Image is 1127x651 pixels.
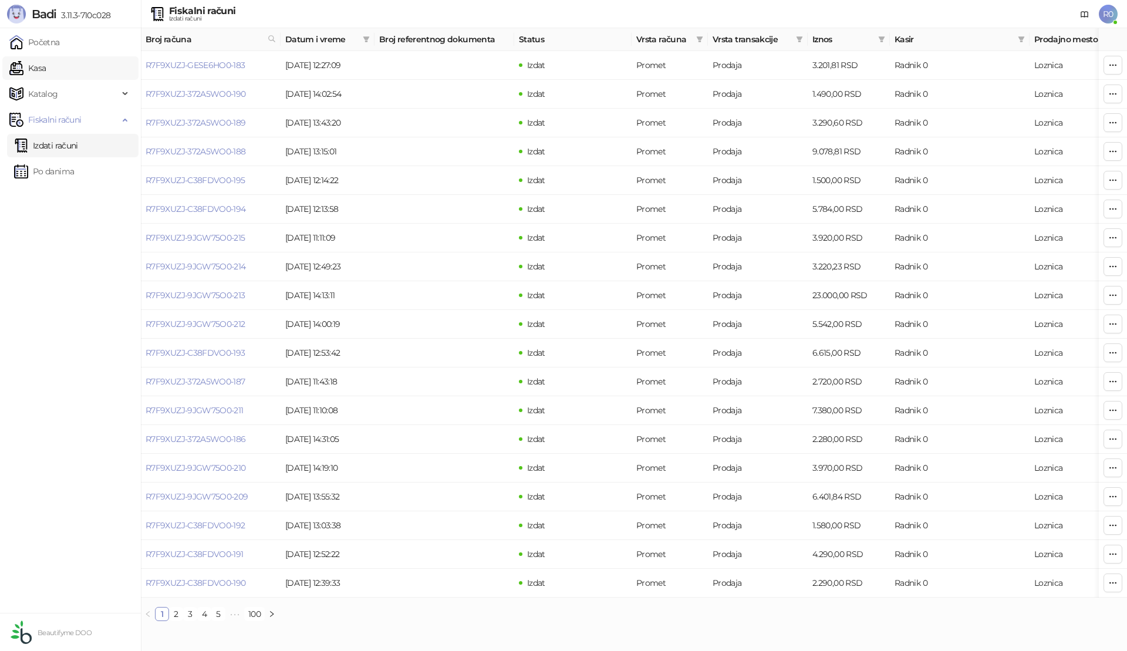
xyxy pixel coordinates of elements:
td: Radnik 0 [890,339,1030,367]
td: [DATE] 11:43:18 [281,367,374,396]
a: 3 [184,608,197,620]
td: 5.784,00 RSD [808,195,890,224]
td: Prodaja [708,425,808,454]
td: Prodaja [708,367,808,396]
span: Izdat [527,491,545,502]
button: left [141,607,155,621]
span: left [144,610,151,618]
td: 5.542,00 RSD [808,310,890,339]
small: Beautifyme DOO [38,629,92,637]
span: Izdat [527,204,545,214]
a: R7F9XUZJ-C38FDVO0-190 [146,578,246,588]
td: 3.220,23 RSD [808,252,890,281]
td: [DATE] 14:02:54 [281,80,374,109]
a: 4 [198,608,211,620]
a: Početna [9,31,60,54]
td: [DATE] 13:55:32 [281,483,374,511]
td: Prodaja [708,281,808,310]
span: filter [796,36,803,43]
span: filter [878,36,885,43]
li: 2 [169,607,183,621]
td: Prodaja [708,310,808,339]
span: Datum i vreme [285,33,358,46]
td: Radnik 0 [890,454,1030,483]
td: Promet [632,109,708,137]
th: Status [514,28,632,51]
td: Radnik 0 [890,310,1030,339]
a: 1 [156,608,168,620]
div: Izdati računi [169,16,235,22]
td: R7F9XUZJ-372A5WO0-190 [141,80,281,109]
td: [DATE] 12:14:22 [281,166,374,195]
td: 7.380,00 RSD [808,396,890,425]
span: Izdat [527,117,545,128]
div: Fiskalni računi [169,6,235,16]
td: Radnik 0 [890,367,1030,396]
li: Sledeća strana [265,607,279,621]
a: Dokumentacija [1075,5,1094,23]
li: 100 [244,607,265,621]
span: Broj računa [146,33,263,46]
span: filter [694,31,706,48]
td: [DATE] 14:19:10 [281,454,374,483]
span: Izdat [527,232,545,243]
td: [DATE] 13:43:20 [281,109,374,137]
span: Izdat [527,376,545,387]
td: Prodaja [708,137,808,166]
td: Promet [632,310,708,339]
a: R7F9XUZJ-9JGW75O0-212 [146,319,245,329]
a: R7F9XUZJ-9JGW75O0-213 [146,290,245,301]
th: Broj referentnog dokumenta [374,28,514,51]
button: right [265,607,279,621]
li: 5 [211,607,225,621]
td: R7F9XUZJ-372A5WO0-187 [141,367,281,396]
span: Katalog [28,82,58,106]
td: Prodaja [708,511,808,540]
td: Prodaja [708,224,808,252]
th: Kasir [890,28,1030,51]
td: Promet [632,396,708,425]
span: filter [876,31,888,48]
span: Izdat [527,434,545,444]
td: Promet [632,339,708,367]
a: R7F9XUZJ-C38FDVO0-195 [146,175,245,185]
td: 3.201,81 RSD [808,51,890,80]
a: R7F9XUZJ-9JGW75O0-214 [146,261,246,272]
span: filter [794,31,805,48]
td: Radnik 0 [890,51,1030,80]
td: Prodaja [708,166,808,195]
a: R7F9XUZJ-C38FDVO0-191 [146,549,244,559]
td: Prodaja [708,569,808,598]
td: R7F9XUZJ-GESE6HO0-183 [141,51,281,80]
td: Prodaja [708,80,808,109]
span: Izdat [527,520,545,531]
td: Radnik 0 [890,80,1030,109]
td: Promet [632,166,708,195]
a: Po danima [14,160,74,183]
li: 1 [155,607,169,621]
td: R7F9XUZJ-9JGW75O0-211 [141,396,281,425]
td: 9.078,81 RSD [808,137,890,166]
a: 5 [212,608,225,620]
td: 1.580,00 RSD [808,511,890,540]
td: [DATE] 13:03:38 [281,511,374,540]
span: Iznos [812,33,873,46]
a: R7F9XUZJ-372A5WO0-189 [146,117,246,128]
td: Promet [632,137,708,166]
td: Prodaja [708,483,808,511]
td: Prodaja [708,109,808,137]
td: [DATE] 11:11:09 [281,224,374,252]
td: Radnik 0 [890,166,1030,195]
td: R7F9XUZJ-372A5WO0-188 [141,137,281,166]
td: Prodaja [708,195,808,224]
td: 1.500,00 RSD [808,166,890,195]
img: 64x64-companyLogo-432ed541-86f2-4000-a6d6-137676e77c9d.png [9,620,33,644]
span: ••• [225,607,244,621]
span: Izdat [527,89,545,99]
td: Radnik 0 [890,224,1030,252]
td: R7F9XUZJ-372A5WO0-189 [141,109,281,137]
span: Izdat [527,175,545,185]
span: filter [360,31,372,48]
td: [DATE] 13:15:01 [281,137,374,166]
a: R7F9XUZJ-GESE6HO0-183 [146,60,245,70]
